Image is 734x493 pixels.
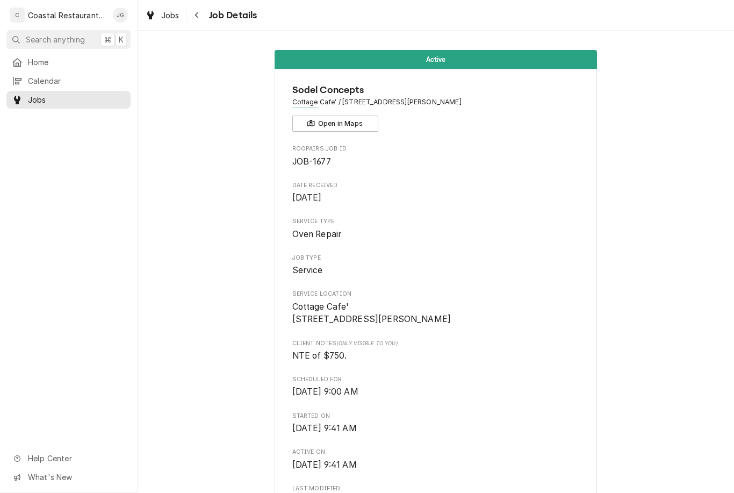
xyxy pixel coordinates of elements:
[292,375,580,398] div: Scheduled For
[6,53,131,71] a: Home
[292,290,580,298] span: Service Location
[292,387,358,397] span: [DATE] 9:00 AM
[26,34,85,45] span: Search anything
[206,8,257,23] span: Job Details
[426,56,446,63] span: Active
[6,449,131,467] a: Go to Help Center
[292,460,357,470] span: [DATE] 9:41 AM
[292,254,580,262] span: Job Type
[119,34,124,45] span: K
[28,10,107,21] div: Coastal Restaurant Repair
[6,468,131,486] a: Go to What's New
[292,254,580,277] div: Job Type
[28,75,125,87] span: Calendar
[292,375,580,384] span: Scheduled For
[28,471,124,483] span: What's New
[292,301,580,326] span: Service Location
[292,83,580,97] span: Name
[292,422,580,435] span: Started On
[6,72,131,90] a: Calendar
[292,412,580,435] div: Started On
[6,30,131,49] button: Search anything⌘K
[6,91,131,109] a: Jobs
[292,423,357,433] span: [DATE] 9:41 AM
[292,290,580,326] div: Service Location
[113,8,128,23] div: JG
[292,217,580,226] span: Service Type
[292,339,580,348] span: Client Notes
[292,448,580,456] span: Active On
[292,217,580,240] div: Service Type
[189,6,206,24] button: Navigate back
[28,453,124,464] span: Help Center
[292,412,580,420] span: Started On
[10,8,25,23] div: C
[292,156,331,167] span: JOB-1677
[292,83,580,132] div: Client Information
[28,56,125,68] span: Home
[104,34,111,45] span: ⌘
[28,94,125,105] span: Jobs
[292,228,580,241] span: Service Type
[292,155,580,168] span: Roopairs Job ID
[292,351,347,361] span: NTE of $750.
[292,264,580,277] span: Job Type
[292,97,580,107] span: Address
[292,145,580,168] div: Roopairs Job ID
[292,349,580,362] span: [object Object]
[141,6,184,24] a: Jobs
[336,340,397,346] span: (Only Visible to You)
[292,145,580,153] span: Roopairs Job ID
[292,484,580,493] span: Last Modified
[161,10,179,21] span: Jobs
[292,459,580,471] span: Active On
[292,302,451,325] span: Cottage Cafe' [STREET_ADDRESS][PERSON_NAME]
[292,265,323,275] span: Service
[292,229,342,239] span: Oven Repair
[292,448,580,471] div: Active On
[275,50,597,69] div: Status
[292,339,580,362] div: [object Object]
[292,116,378,132] button: Open in Maps
[113,8,128,23] div: James Gatton's Avatar
[292,181,580,190] span: Date Received
[292,385,580,398] span: Scheduled For
[292,192,322,203] span: [DATE]
[292,181,580,204] div: Date Received
[292,191,580,204] span: Date Received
